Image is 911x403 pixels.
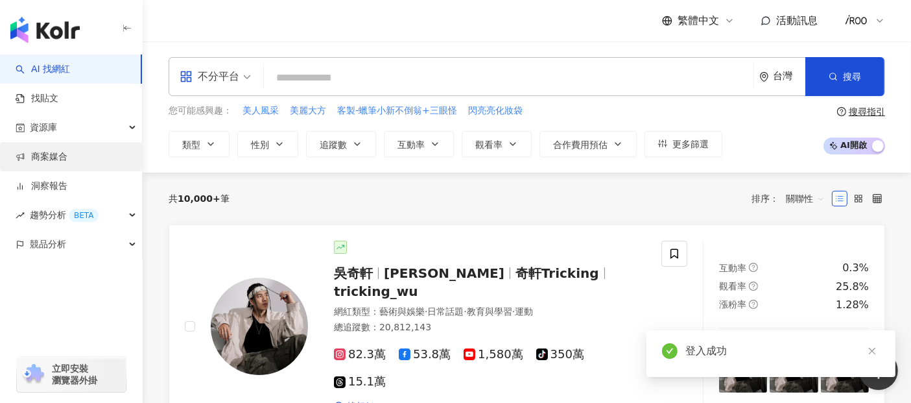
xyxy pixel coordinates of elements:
img: logo.png [844,8,869,33]
div: 登入成功 [685,343,880,359]
span: question-circle [749,263,758,272]
span: check-circle [662,343,678,359]
div: BETA [69,209,99,222]
div: 0.3% [842,261,869,275]
span: 立即安裝 瀏覽器外掛 [52,363,97,386]
img: chrome extension [21,364,46,385]
span: 美麗大方 [290,104,326,117]
span: 教育與學習 [467,306,512,317]
span: 類型 [182,140,200,150]
span: environment [759,72,769,82]
span: · [464,306,466,317]
span: 搜尋 [843,71,861,82]
button: 美人風采 [242,104,279,118]
button: 閃亮亮化妝袋 [467,104,523,118]
a: 商案媒合 [16,151,67,164]
div: 搜尋指引 [849,106,885,117]
span: 1,580萬 [464,348,523,361]
button: 更多篩選 [645,131,722,157]
button: 美麗大方 [289,104,327,118]
span: 更多篩選 [672,139,709,149]
a: 找貼文 [16,92,58,105]
span: · [425,306,427,317]
button: 性別 [237,131,298,157]
button: 類型 [169,131,230,157]
span: 350萬 [536,348,584,361]
span: appstore [180,70,193,83]
button: 搜尋 [805,57,884,96]
span: 合作費用預估 [553,140,608,150]
span: 互動率 [719,263,746,273]
span: 奇軒Tricking [515,265,599,281]
span: 客製-蠟筆小新不倒翁+三眼怪 [337,104,457,117]
span: rise [16,211,25,220]
span: 觀看率 [719,281,746,291]
span: question-circle [837,107,846,116]
span: 繁體中文 [678,14,719,28]
div: 1.28% [836,298,869,312]
span: 藝術與娛樂 [379,306,425,317]
span: 日常話題 [427,306,464,317]
span: 關聯性 [786,188,825,209]
span: [PERSON_NAME] [384,265,504,281]
span: 美人風采 [243,104,279,117]
a: 洞察報告 [16,180,67,193]
span: 性別 [251,140,269,150]
button: 追蹤數 [306,131,376,157]
span: 運動 [515,306,533,317]
img: logo [10,17,80,43]
span: question-circle [749,282,758,291]
span: 觀看率 [475,140,503,150]
button: 觀看率 [462,131,532,157]
span: 閃亮亮化妝袋 [468,104,523,117]
span: 資源庫 [30,113,57,142]
div: 25.8% [836,280,869,294]
span: tricking_wu [334,284,418,299]
a: chrome extension立即安裝 瀏覽器外掛 [17,357,126,392]
span: close [868,347,877,356]
a: searchAI 找網紅 [16,63,70,76]
span: question-circle [749,300,758,309]
button: 合作費用預估 [539,131,637,157]
span: 互動率 [397,140,425,150]
div: 排序： [751,188,832,209]
span: 10,000+ [178,193,220,204]
span: 競品分析 [30,230,66,259]
button: 互動率 [384,131,454,157]
span: · [512,306,515,317]
div: 共 筆 [169,193,230,204]
img: KOL Avatar [211,278,308,375]
span: 漲粉率 [719,299,746,310]
span: 您可能感興趣： [169,104,232,117]
span: 活動訊息 [776,14,818,27]
button: 客製-蠟筆小新不倒翁+三眼怪 [337,104,458,118]
div: 網紅類型 ： [334,306,646,319]
span: 53.8萬 [399,348,451,361]
div: 台灣 [773,71,805,82]
div: 不分平台 [180,66,239,87]
span: 追蹤數 [320,140,347,150]
div: 總追蹤數 ： 20,812,143 [334,321,646,334]
span: 82.3萬 [334,348,386,361]
span: 15.1萬 [334,375,386,389]
span: 吳奇軒 [334,265,373,281]
span: 趨勢分析 [30,201,99,230]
